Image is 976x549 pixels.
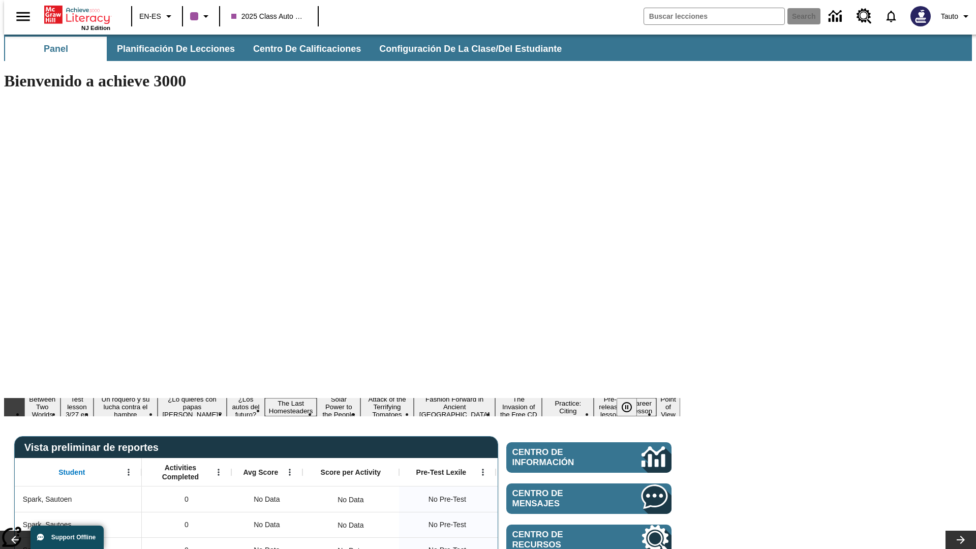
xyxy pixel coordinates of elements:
[414,394,495,420] button: Slide 9 Fashion Forward in Ancient Rome
[506,483,672,514] a: Centro de mensajes
[44,5,110,25] a: Portada
[850,3,878,30] a: Centro de recursos, Se abrirá en una pestaña nueva.
[904,3,937,29] button: Escoja un nuevo avatar
[24,394,60,420] button: Slide 1 Between Two Worlds
[5,37,107,61] button: Panel
[496,512,592,537] div: No Data, Spark, Sautoes
[332,490,369,510] div: No Data, Spark, Sautoen
[910,6,931,26] img: Avatar
[475,465,491,480] button: Abrir menú
[4,72,680,90] h1: Bienvenido a achieve 3000
[44,4,110,31] div: Portada
[512,489,611,509] span: Centro de mensajes
[142,512,231,537] div: 0, Spark, Sautoes
[142,486,231,512] div: 0, Spark, Sautoen
[121,465,136,480] button: Abrir menú
[243,468,278,477] span: Avg Score
[8,2,38,32] button: Abrir el menú lateral
[139,11,161,22] span: EN-ES
[60,394,94,420] button: Slide 2 Test lesson 3/27 en
[941,11,958,22] span: Tauto
[617,398,647,416] div: Pausar
[878,3,904,29] a: Notificaciones
[360,394,414,420] button: Slide 8 Attack of the Terrifying Tomatoes
[185,494,189,505] span: 0
[4,35,972,61] div: Subbarra de navegación
[644,8,784,24] input: search field
[429,494,466,505] span: No Pre-Test, Spark, Sautoen
[58,468,85,477] span: Student
[496,486,592,512] div: No Data, Spark, Sautoen
[317,394,360,420] button: Slide 7 Solar Power to the People
[23,494,72,505] span: Spark, Sautoen
[227,394,265,420] button: Slide 5 ¿Los autos del futuro?
[94,394,157,420] button: Slide 3 Un roquero y su lucha contra el hambre
[253,43,361,55] span: Centro de calificaciones
[495,394,542,420] button: Slide 10 The Invasion of the Free CD
[158,394,227,420] button: Slide 4 ¿Lo quieres con papas fritas?
[332,515,369,535] div: No Data, Spark, Sautoes
[594,394,626,420] button: Slide 12 Pre-release lesson
[30,526,104,549] button: Support Offline
[429,520,466,530] span: No Pre-Test, Spark, Sautoes
[617,398,637,416] button: Pausar
[245,37,369,61] button: Centro de calificaciones
[945,531,976,549] button: Carrusel de lecciones, seguir
[186,7,216,25] button: El color de la clase es morado/púrpura. Cambiar el color de la clase.
[371,37,570,61] button: Configuración de la clase/del estudiante
[937,7,976,25] button: Perfil/Configuración
[379,43,562,55] span: Configuración de la clase/del estudiante
[211,465,226,480] button: Abrir menú
[23,520,72,530] span: Spark, Sautoes
[231,486,302,512] div: No Data, Spark, Sautoen
[822,3,850,30] a: Centro de información
[24,442,164,453] span: Vista preliminar de reportes
[506,442,672,473] a: Centro de información
[512,447,607,468] span: Centro de información
[656,394,680,420] button: Slide 14 Point of View
[185,520,189,530] span: 0
[51,534,96,541] span: Support Offline
[321,468,381,477] span: Score per Activity
[117,43,235,55] span: Planificación de lecciones
[4,37,571,61] div: Subbarra de navegación
[249,489,285,510] span: No Data
[109,37,243,61] button: Planificación de lecciones
[147,463,214,481] span: Activities Completed
[265,398,317,416] button: Slide 6 The Last Homesteaders
[542,390,594,424] button: Slide 11 Mixed Practice: Citing Evidence
[81,25,110,31] span: NJ Edition
[416,468,467,477] span: Pre-Test Lexile
[249,514,285,535] span: No Data
[44,43,68,55] span: Panel
[282,465,297,480] button: Abrir menú
[231,512,302,537] div: No Data, Spark, Sautoes
[135,7,179,25] button: Language: EN-ES, Selecciona un idioma
[231,11,307,22] span: 2025 Class Auto Grade 13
